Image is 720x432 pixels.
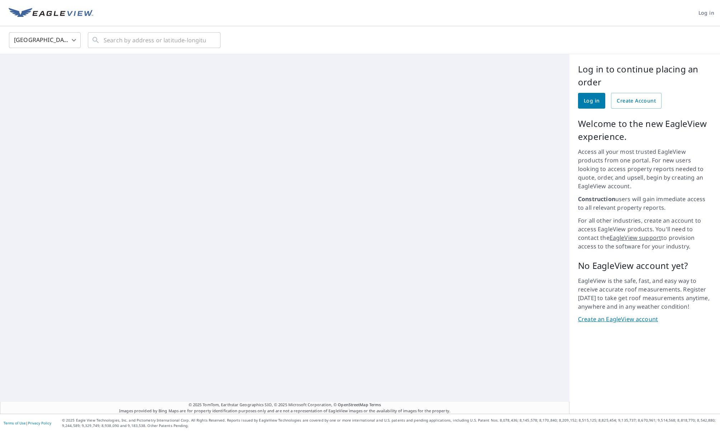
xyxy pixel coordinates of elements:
div: [GEOGRAPHIC_DATA] [9,30,81,50]
img: EV Logo [9,8,93,19]
input: Search by address or latitude-longitude [104,30,206,50]
a: EagleView support [610,234,662,242]
p: No EagleView account yet? [578,259,711,272]
a: OpenStreetMap [338,402,368,407]
a: Terms [369,402,381,407]
span: Log in [698,9,714,18]
span: Create Account [617,96,656,105]
p: For all other industries, create an account to access EagleView products. You'll need to contact ... [578,216,711,251]
p: Log in to continue placing an order [578,63,711,89]
a: Terms of Use [4,421,26,426]
a: Log in [578,93,605,109]
p: | [4,421,51,425]
p: Access all your most trusted EagleView products from one portal. For new users looking to access ... [578,147,711,190]
p: © 2025 Eagle View Technologies, Inc. and Pictometry International Corp. All Rights Reserved. Repo... [62,418,716,428]
p: users will gain immediate access to all relevant property reports. [578,195,711,212]
p: EagleView is the safe, fast, and easy way to receive accurate roof measurements. Register [DATE] ... [578,276,711,311]
a: Create an EagleView account [578,315,711,323]
strong: Construction [578,195,615,203]
p: Welcome to the new EagleView experience. [578,117,711,143]
span: Log in [584,96,600,105]
span: © 2025 TomTom, Earthstar Geographics SIO, © 2025 Microsoft Corporation, © [189,402,381,408]
a: Privacy Policy [28,421,51,426]
a: Create Account [611,93,662,109]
